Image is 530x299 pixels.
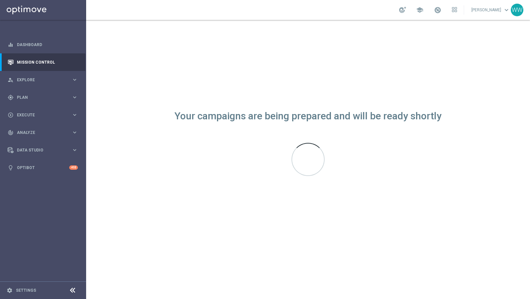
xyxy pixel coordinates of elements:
i: keyboard_arrow_right [72,112,78,118]
button: play_circle_outline Execute keyboard_arrow_right [7,112,78,118]
a: Dashboard [17,36,78,53]
i: keyboard_arrow_right [72,147,78,153]
div: Data Studio [8,147,72,153]
button: person_search Explore keyboard_arrow_right [7,77,78,83]
button: Data Studio keyboard_arrow_right [7,148,78,153]
button: gps_fixed Plan keyboard_arrow_right [7,95,78,100]
div: Optibot [8,159,78,176]
button: equalizer Dashboard [7,42,78,47]
div: Execute [8,112,72,118]
div: WW [511,4,523,16]
div: Your campaigns are being prepared and will be ready shortly [175,113,442,119]
a: Mission Control [17,53,78,71]
div: Mission Control [8,53,78,71]
span: Analyze [17,131,72,135]
i: play_circle_outline [8,112,14,118]
i: keyboard_arrow_right [72,94,78,100]
i: keyboard_arrow_right [72,129,78,136]
button: Mission Control [7,60,78,65]
i: gps_fixed [8,94,14,100]
div: Dashboard [8,36,78,53]
i: person_search [8,77,14,83]
div: Plan [8,94,72,100]
i: keyboard_arrow_right [72,77,78,83]
a: Optibot [17,159,69,176]
div: Analyze [8,130,72,136]
span: Execute [17,113,72,117]
span: school [416,6,423,14]
i: track_changes [8,130,14,136]
div: Explore [8,77,72,83]
span: Data Studio [17,148,72,152]
a: Settings [16,288,36,292]
i: equalizer [8,42,14,48]
span: keyboard_arrow_down [503,6,510,14]
div: +10 [69,165,78,170]
span: Explore [17,78,72,82]
button: lightbulb Optibot +10 [7,165,78,170]
span: Plan [17,95,72,99]
i: settings [7,287,13,293]
a: [PERSON_NAME]keyboard_arrow_down [471,5,511,15]
button: track_changes Analyze keyboard_arrow_right [7,130,78,135]
i: lightbulb [8,165,14,171]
